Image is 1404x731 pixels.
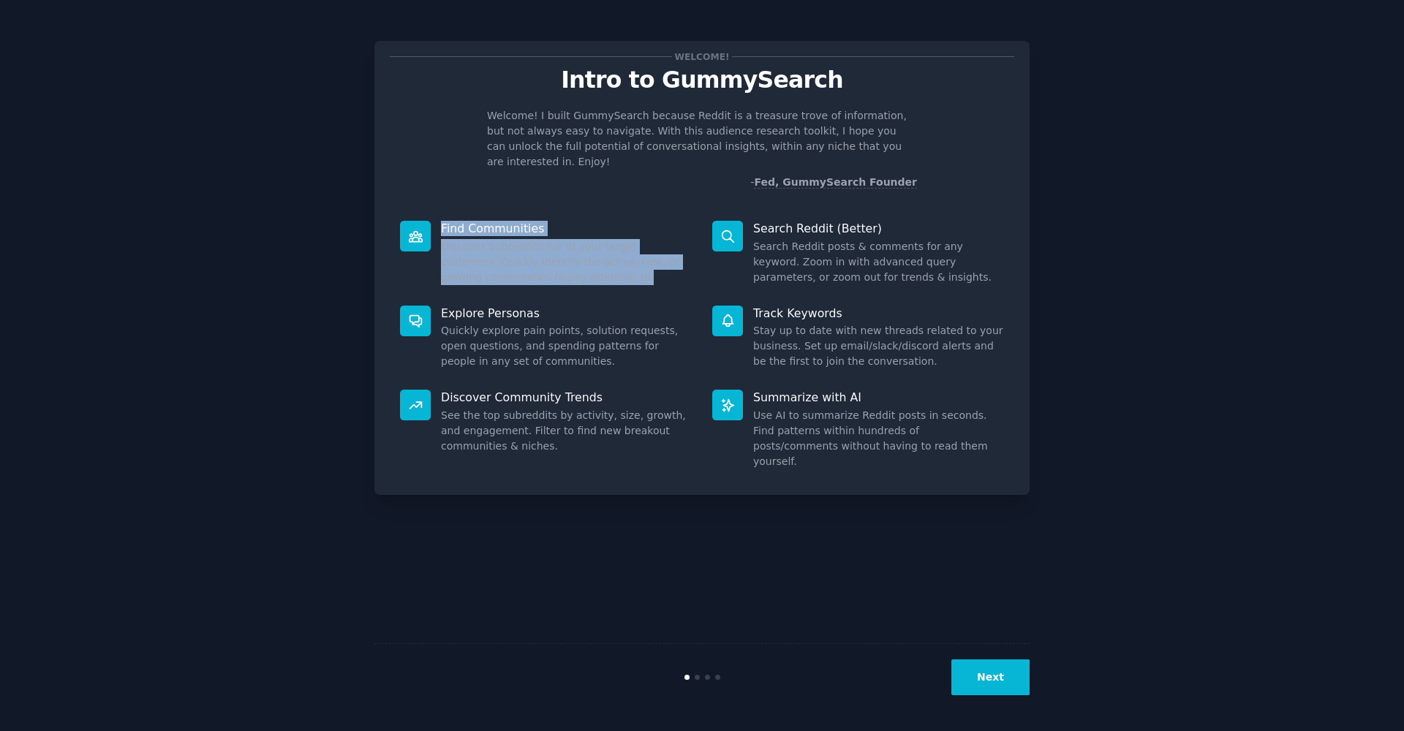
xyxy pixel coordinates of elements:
[441,408,692,454] dd: See the top subreddits by activity, size, growth, and engagement. Filter to find new breakout com...
[753,323,1004,369] dd: Stay up to date with new threads related to your business. Set up email/slack/discord alerts and ...
[753,221,1004,236] p: Search Reddit (Better)
[441,239,692,285] dd: Discover Subreddits full of your target customers. Quickly identify the active, new, or growing c...
[753,390,1004,405] p: Summarize with AI
[753,306,1004,321] p: Track Keywords
[441,390,692,405] p: Discover Community Trends
[753,239,1004,285] dd: Search Reddit posts & comments for any keyword. Zoom in with advanced query parameters, or zoom o...
[441,306,692,321] p: Explore Personas
[753,408,1004,469] dd: Use AI to summarize Reddit posts in seconds. Find patterns within hundreds of posts/comments with...
[754,176,917,189] a: Fed, GummySearch Founder
[441,221,692,236] p: Find Communities
[441,323,692,369] dd: Quickly explore pain points, solution requests, open questions, and spending patterns for people ...
[390,67,1014,93] p: Intro to GummySearch
[750,175,917,190] div: -
[672,49,732,64] span: Welcome!
[951,659,1030,695] button: Next
[487,108,917,170] p: Welcome! I built GummySearch because Reddit is a treasure trove of information, but not always ea...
